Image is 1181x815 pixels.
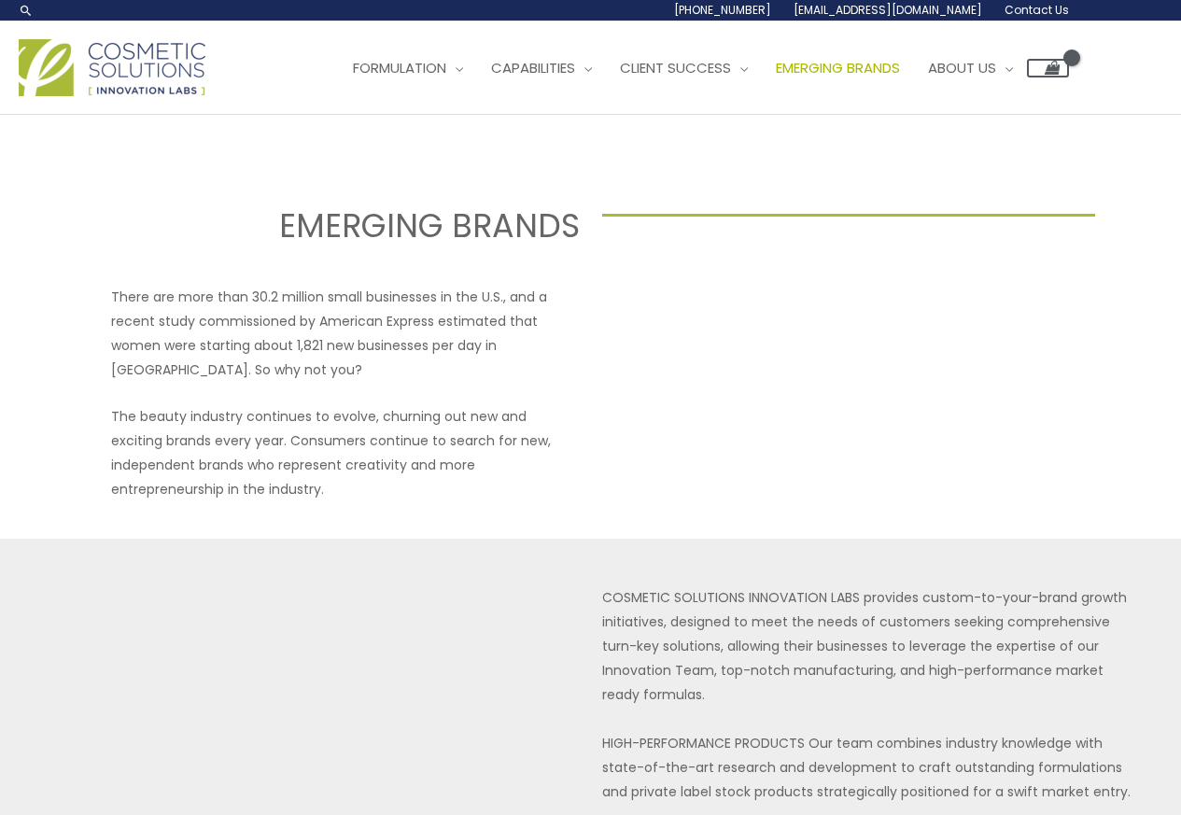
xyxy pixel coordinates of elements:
[674,2,771,18] span: [PHONE_NUMBER]
[491,58,575,77] span: Capabilities
[86,204,580,247] h2: EMERGING BRANDS
[19,3,34,18] a: Search icon link
[620,58,731,77] span: Client Success
[928,58,996,77] span: About Us
[776,58,900,77] span: Emerging Brands
[477,40,606,96] a: Capabilities
[339,40,477,96] a: Formulation
[353,58,446,77] span: Formulation
[762,40,914,96] a: Emerging Brands
[794,2,982,18] span: [EMAIL_ADDRESS][DOMAIN_NAME]
[111,285,580,382] p: There are more than 30.2 million small businesses in the U.S., and a recent study commissioned by...
[1005,2,1069,18] span: Contact Us
[19,39,205,96] img: Cosmetic Solutions Logo
[325,40,1069,96] nav: Site Navigation
[914,40,1027,96] a: About Us
[111,404,580,501] p: The beauty industry continues to evolve, churning out new and exciting brands every year. Consume...
[1027,59,1069,77] a: View Shopping Cart, empty
[606,40,762,96] a: Client Success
